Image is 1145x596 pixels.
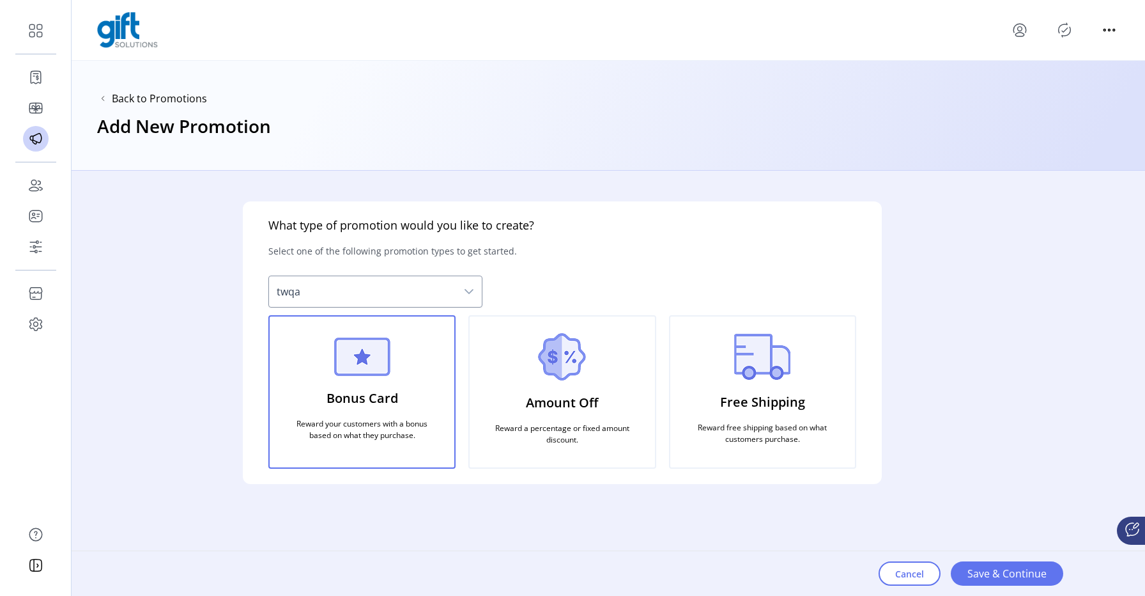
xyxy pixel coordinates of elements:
p: Select one of the following promotion types to get started. [268,234,517,268]
p: Bonus Card [327,384,398,413]
p: Free Shipping [720,388,805,417]
img: free_shipping.png [734,334,791,380]
button: menu [1099,20,1119,40]
span: twqa [269,276,456,307]
img: bonus_card.png [334,338,390,376]
button: Back to Promotions [112,91,207,106]
h3: Add New Promotion [97,113,271,141]
img: amount_off.png [538,333,586,380]
span: Save & Continue [967,566,1047,581]
h5: What type of promotion would you like to create? [268,217,534,234]
span: Cancel [895,567,924,581]
p: Reward a percentage or fixed amount discount. [485,418,639,451]
button: menu [1010,20,1030,40]
div: dropdown trigger [456,276,482,307]
button: Cancel [879,561,941,586]
p: Reward free shipping based on what customers purchase. [686,417,840,450]
p: Reward your customers with a bonus based on what they purchase. [285,413,439,446]
button: Publisher Panel [1054,20,1075,40]
p: Amount Off [526,388,598,418]
img: logo [97,12,158,48]
button: Save & Continue [951,561,1063,586]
